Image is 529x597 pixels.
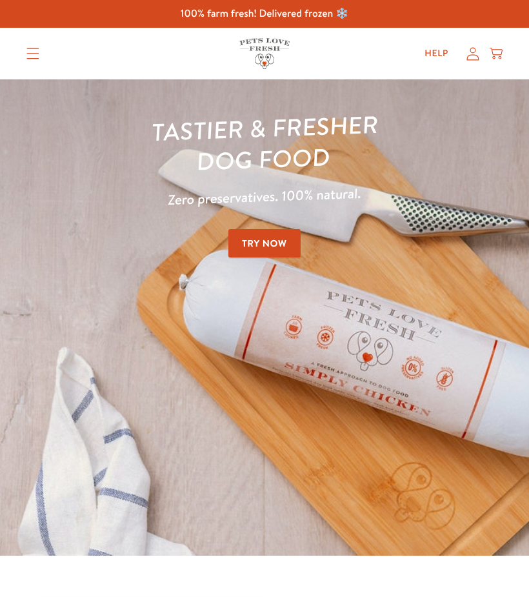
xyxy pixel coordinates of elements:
[16,37,50,70] summary: Translation missing: en.sections.header.menu
[25,105,504,183] h1: Tastier & fresher dog food
[26,177,503,216] p: Zero preservatives. 100% natural.
[239,38,290,68] img: Pets Love Fresh
[228,229,301,258] a: Try Now
[414,41,459,66] a: Help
